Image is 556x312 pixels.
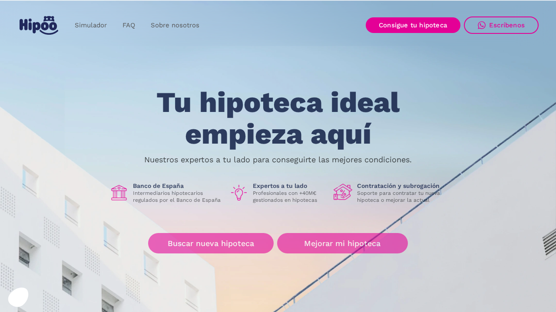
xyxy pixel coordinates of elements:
[67,17,115,34] a: Simulador
[143,17,207,34] a: Sobre nosotros
[357,190,447,204] p: Soporte para contratar tu nueva hipoteca o mejorar la actual
[148,233,274,253] a: Buscar nueva hipoteca
[133,182,222,190] h1: Banco de España
[366,17,460,33] a: Consigue tu hipoteca
[489,21,525,29] div: Escríbenos
[253,190,327,204] p: Profesionales con +40M€ gestionados en hipotecas
[115,17,143,34] a: FAQ
[144,156,412,163] p: Nuestros expertos a tu lado para conseguirte las mejores condiciones.
[357,182,447,190] h1: Contratación y subrogación
[17,13,60,38] a: home
[464,16,539,34] a: Escríbenos
[253,182,327,190] h1: Expertos a tu lado
[133,190,222,204] p: Intermediarios hipotecarios regulados por el Banco de España
[113,87,443,150] h1: Tu hipoteca ideal empieza aquí
[277,233,408,253] a: Mejorar mi hipoteca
